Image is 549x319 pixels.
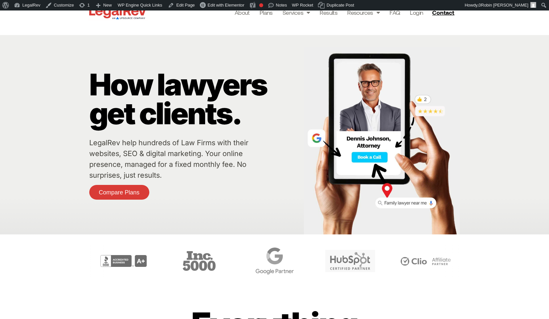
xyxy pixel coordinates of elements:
[88,244,462,278] div: Carousel
[260,8,273,17] a: Plans
[239,244,311,278] div: 4 / 6
[89,138,248,179] a: LegalRev help hundreds of Law Firms with their websites, SEO & digital marketing. Your online pre...
[89,185,149,200] a: Compare Plans
[410,8,423,17] a: Login
[347,8,380,17] a: Resources
[208,3,244,8] span: Edit with Elementor
[235,8,250,17] a: About
[390,244,462,278] div: 6 / 6
[283,8,310,17] a: Services
[259,3,263,7] div: Focus keyphrase not set
[314,244,386,278] div: 5 / 6
[320,8,337,17] a: Results
[89,70,301,128] p: How lawyers get clients.
[432,10,454,15] span: Contact
[390,8,400,17] a: FAQ
[88,244,160,278] div: 2 / 6
[478,3,528,8] span: 0Robin [PERSON_NAME]
[235,8,423,17] nav: Menu
[430,7,458,18] a: Contact
[163,244,235,278] div: 3 / 6
[99,189,139,195] span: Compare Plans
